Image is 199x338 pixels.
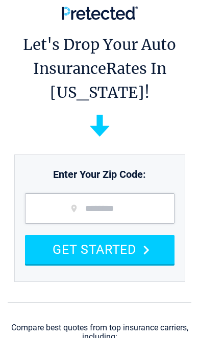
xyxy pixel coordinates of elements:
[25,235,175,264] button: GET STARTED
[62,6,138,20] img: Pretected Logo
[15,158,185,182] p: Enter Your Zip Code:
[8,33,191,105] h1: Let's Drop Your Auto Insurance Rates In [US_STATE]!
[25,193,175,224] input: zip code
